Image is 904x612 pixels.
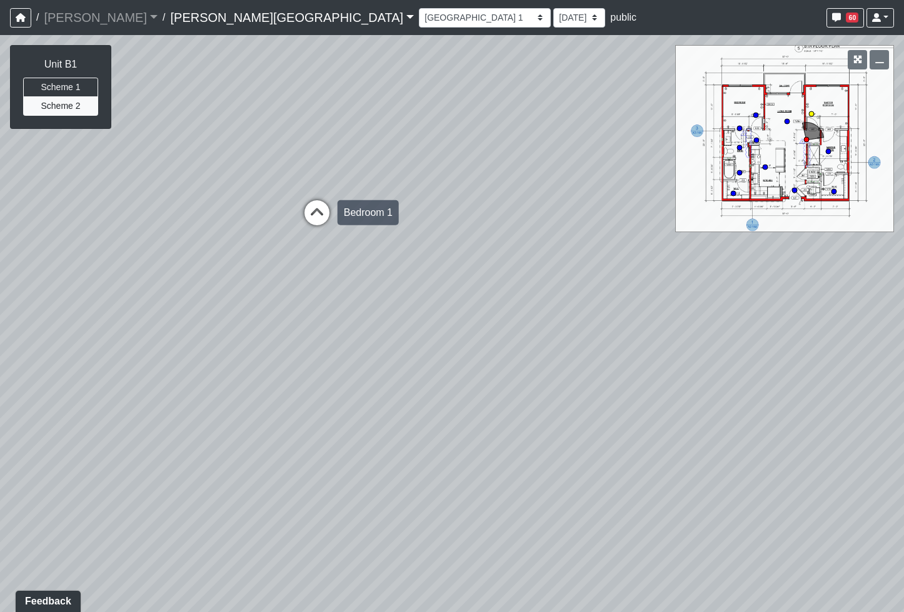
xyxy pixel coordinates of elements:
[158,5,170,30] span: /
[610,12,636,23] span: public
[23,58,98,70] h6: Unit B1
[9,587,83,612] iframe: Ybug feedback widget
[826,8,864,28] button: 60
[338,200,399,225] div: Bedroom 1
[44,5,158,30] a: [PERSON_NAME]
[23,96,98,116] button: Scheme 2
[31,5,44,30] span: /
[170,5,414,30] a: [PERSON_NAME][GEOGRAPHIC_DATA]
[23,78,98,97] button: Scheme 1
[846,13,858,23] span: 60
